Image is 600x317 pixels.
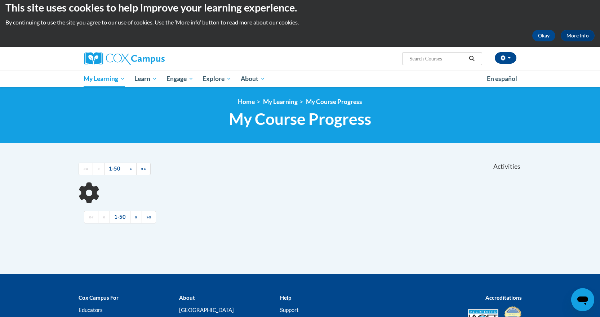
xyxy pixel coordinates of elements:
a: Next [130,211,142,223]
a: About [236,71,270,87]
span: »» [141,166,146,172]
a: Learn [130,71,162,87]
a: [GEOGRAPHIC_DATA] [179,307,234,313]
input: Search Courses [409,54,466,63]
span: En español [487,75,517,82]
p: By continuing to use the site you agree to our use of cookies. Use the ‘More info’ button to read... [5,18,595,26]
a: Cox Campus [84,52,221,65]
a: Begining [84,211,98,223]
button: Okay [532,30,555,41]
a: Educators [79,307,103,313]
a: Previous [93,163,105,175]
span: Engage [166,74,194,83]
a: Begining [79,163,93,175]
a: 1-50 [104,163,125,175]
span: My Course Progress [229,109,371,128]
span: »» [146,214,151,220]
span: «« [83,166,88,172]
span: Explore [203,74,231,83]
b: Cox Campus For [79,294,119,301]
a: Next [125,163,137,175]
a: 1-50 [110,211,130,223]
a: Previous [98,211,110,223]
span: Activities [493,163,520,171]
span: « [97,166,100,172]
b: About [179,294,195,301]
a: En español [482,71,522,86]
span: «« [89,214,94,220]
a: End [142,211,156,223]
img: Cox Campus [84,52,165,65]
b: Help [280,294,291,301]
a: Engage [162,71,198,87]
span: » [129,166,132,172]
span: My Learning [84,74,125,83]
a: More Info [561,30,595,41]
span: About [241,74,265,83]
span: » [135,214,137,220]
a: My Learning [263,98,298,105]
span: Learn [134,74,157,83]
a: Explore [198,71,236,87]
button: Search [466,54,477,63]
h2: This site uses cookies to help improve your learning experience. [5,0,595,15]
a: My Learning [79,71,130,87]
span: « [103,214,105,220]
b: Accreditations [485,294,522,301]
a: Home [238,98,255,105]
a: Support [280,307,299,313]
a: My Course Progress [306,98,362,105]
iframe: Button to launch messaging window [571,288,594,311]
div: Main menu [73,71,527,87]
button: Account Settings [495,52,516,64]
a: End [136,163,151,175]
